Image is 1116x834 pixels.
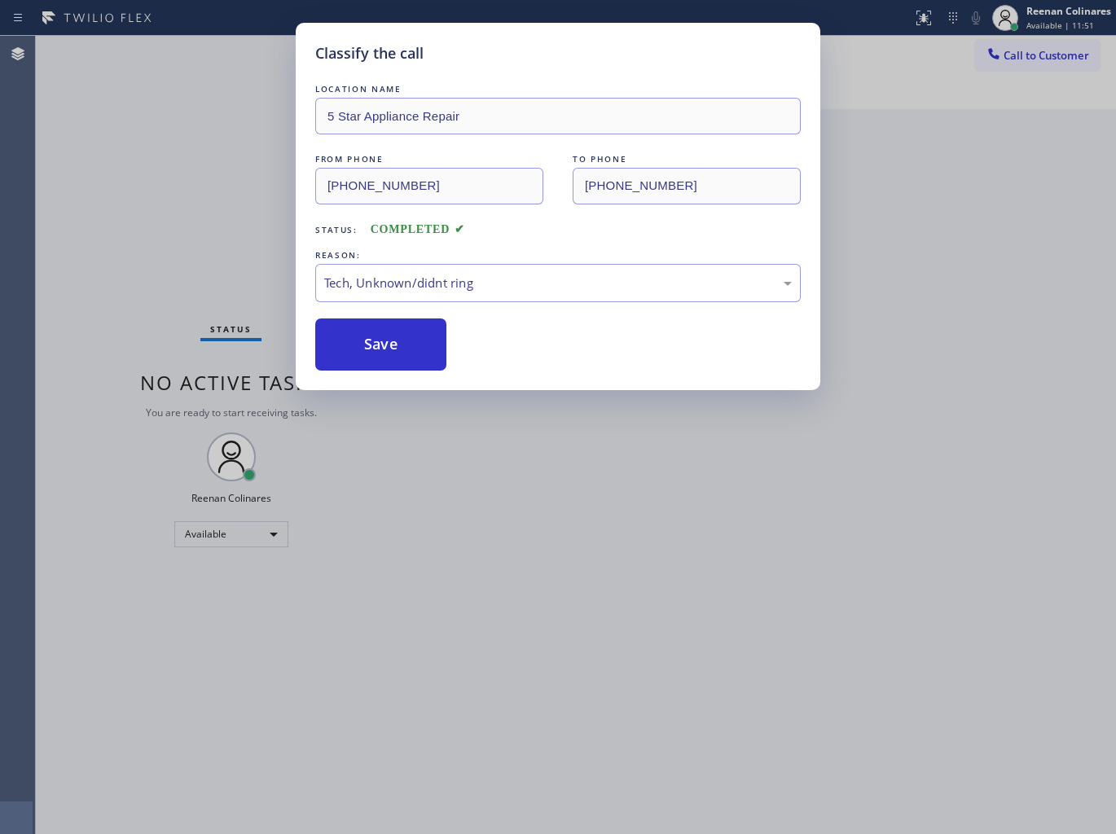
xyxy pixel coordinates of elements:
div: FROM PHONE [315,151,543,168]
input: From phone [315,168,543,204]
div: LOCATION NAME [315,81,801,98]
div: Tech, Unknown/didnt ring [324,274,792,292]
div: REASON: [315,247,801,264]
button: Save [315,318,446,371]
div: TO PHONE [573,151,801,168]
span: Status: [315,224,358,235]
h5: Classify the call [315,42,424,64]
input: To phone [573,168,801,204]
span: COMPLETED [371,223,465,235]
